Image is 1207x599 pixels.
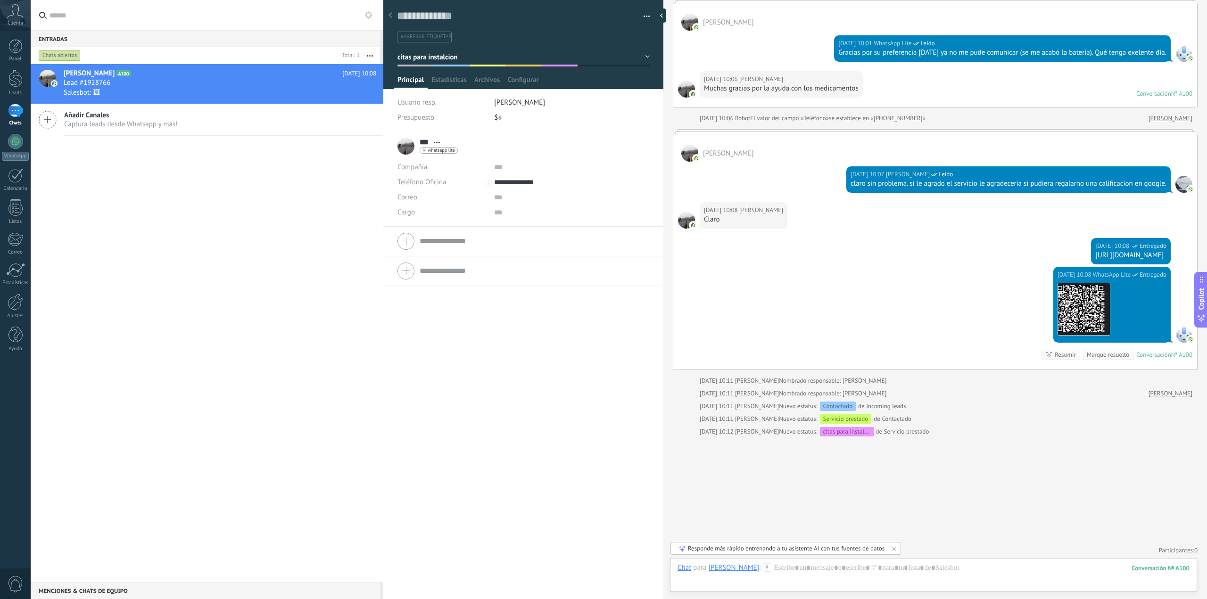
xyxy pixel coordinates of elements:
[1055,350,1076,359] div: Resumir
[2,56,29,62] div: Panel
[1159,546,1198,554] a: Participantes:0
[700,376,886,386] div: Nombrado responsable: [PERSON_NAME]
[690,222,696,229] img: com.amocrm.amocrmwa.svg
[779,427,929,436] div: de Servicio prestado
[397,193,417,202] span: Correo
[838,39,874,48] div: [DATE] 10:01
[31,30,380,47] div: Entradas
[64,111,178,120] span: Añadir Canales
[779,427,817,436] span: Nuevo estatus:
[700,389,735,398] div: [DATE] 10:11
[1149,389,1192,398] a: [PERSON_NAME]
[838,48,1166,57] div: Gracias por su preferencia [DATE] ya no me pude comunicar (se me acabó la batería). Qué tenga exe...
[759,563,761,573] span: :
[2,219,29,225] div: Listas
[1175,45,1192,62] span: WhatsApp Lite
[886,170,930,179] span: paul valle (Oficina de Venta)
[1187,55,1194,62] img: com.amocrm.amocrmwa.svg
[735,389,779,397] span: paul valle
[2,346,29,352] div: Ayuda
[735,377,779,385] span: paul valle
[397,175,446,190] button: Teléfono Oficina
[681,14,698,31] span: Liz
[703,149,754,158] span: Liz
[820,402,856,411] div: Contactado
[397,209,415,216] span: Cargo
[397,113,434,122] span: Presupuesto
[921,39,935,48] span: Leído
[1140,270,1166,279] span: Entregado
[678,212,695,229] span: Liz
[1095,241,1131,251] div: [DATE] 10:08
[401,33,451,40] span: #agregar etiquetas
[397,98,437,107] span: Usuario resp.
[397,178,446,187] span: Teléfono Oficina
[2,120,29,126] div: Chats
[1140,241,1166,251] span: Entregado
[1194,546,1198,554] span: 0
[397,205,487,220] div: Cargo
[704,205,739,215] div: [DATE] 10:08
[700,389,886,398] div: Nombrado responsable: [PERSON_NAME]
[693,24,700,31] img: com.amocrm.amocrmwa.svg
[31,582,380,599] div: Menciones & Chats de equipo
[397,95,487,110] div: Usuario resp.
[700,114,735,123] div: [DATE] 10:06
[51,80,58,87] img: icon
[397,110,487,125] div: Presupuesto
[779,414,911,424] div: de Contactado
[397,190,417,205] button: Correo
[704,74,739,84] div: [DATE] 10:06
[690,91,696,98] img: com.amocrm.amocrmwa.svg
[820,414,872,424] div: Servicio prestado
[360,47,380,64] button: Más
[779,402,817,411] span: Nuevo estatus:
[700,376,735,386] div: [DATE] 10:11
[1171,90,1192,98] div: № A100
[700,427,735,436] div: [DATE] 10:12
[1058,283,1110,335] img: 61d5c67b-20ef-47ee-9ddd-3edc4a19be17
[116,70,130,76] span: A100
[1132,564,1190,572] div: 100
[64,69,115,78] span: [PERSON_NAME]
[851,179,1166,189] div: claro sin problema. si le agrado el servicio le agradeceria si pudiera regalarno una calificacion...
[64,88,100,97] span: Salesbot: 🖼
[397,75,424,89] span: Principal
[64,120,178,129] span: Captura leads desde Whatsapp y más!
[1095,251,1164,260] a: [URL][DOMAIN_NAME]
[688,544,885,552] div: Responde más rápido entrenando a tu asistente AI con tus fuentes de datos
[739,74,783,84] span: Liz
[693,155,700,162] img: com.amocrm.amocrmwa.svg
[8,20,23,26] span: Cuenta
[700,402,735,411] div: [DATE] 10:11
[779,402,906,411] div: de Incoming leads
[1175,326,1192,343] span: WhatsApp Lite
[431,75,467,89] span: Estadísticas
[739,205,783,215] span: Liz
[1136,351,1171,359] div: Conversación
[2,249,29,255] div: Correo
[342,69,376,78] span: [DATE] 10:08
[339,51,360,60] div: Total: 1
[64,78,110,88] span: Lead #1928766
[735,402,779,410] span: paul valle
[2,186,29,192] div: Calendario
[704,84,859,93] div: Muchas gracias por la ayuda con los medicamentos
[750,114,829,123] span: El valor del campo «Teléfono»
[39,50,81,61] div: Chats abiertos
[474,75,500,89] span: Archivos
[874,39,911,48] span: WhatsApp Lite
[1087,350,1129,359] div: Marque resuelto
[2,280,29,286] div: Estadísticas
[2,90,29,96] div: Leads
[735,427,779,435] span: paul valle
[1093,270,1131,279] span: WhatsApp Lite
[820,427,874,436] div: citas para instalcion
[2,313,29,319] div: Ajustes
[735,415,779,423] span: paul valle
[1175,176,1192,193] span: paul valle
[1187,186,1194,193] img: com.amocrm.amocrmwa.svg
[1136,90,1171,98] div: Conversación
[397,160,487,175] div: Compañía
[428,148,455,153] span: whatsapp lite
